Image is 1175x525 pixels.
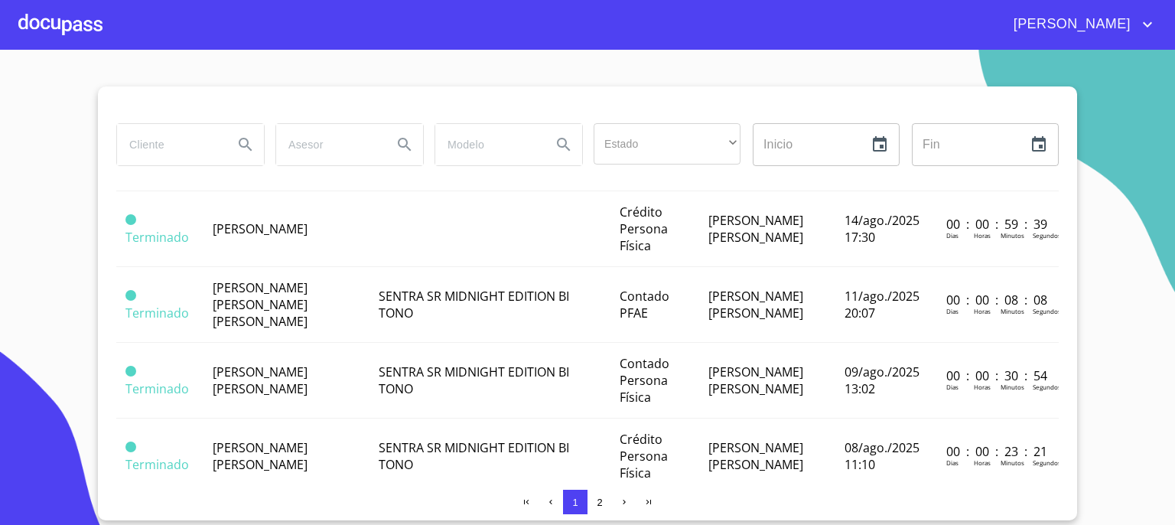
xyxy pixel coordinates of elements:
[379,288,569,321] span: SENTRA SR MIDNIGHT EDITION BI TONO
[946,216,1050,233] p: 00 : 00 : 59 : 39
[1001,458,1024,467] p: Minutos
[125,305,189,321] span: Terminado
[946,292,1050,308] p: 00 : 00 : 08 : 08
[594,123,740,165] div: ​
[125,214,136,225] span: Terminado
[845,288,919,321] span: 11/ago./2025 20:07
[708,212,803,246] span: [PERSON_NAME] [PERSON_NAME]
[1033,231,1061,240] p: Segundos
[1033,383,1061,391] p: Segundos
[597,497,602,508] span: 2
[1001,383,1024,391] p: Minutos
[845,212,919,246] span: 14/ago./2025 17:30
[213,220,308,237] span: [PERSON_NAME]
[435,124,539,165] input: search
[125,366,136,377] span: Terminado
[213,279,308,330] span: [PERSON_NAME] [PERSON_NAME] [PERSON_NAME]
[708,364,803,397] span: [PERSON_NAME] [PERSON_NAME]
[946,383,959,391] p: Dias
[620,204,668,254] span: Crédito Persona Física
[276,124,380,165] input: search
[974,307,991,315] p: Horas
[379,364,569,397] span: SENTRA SR MIDNIGHT EDITION BI TONO
[125,380,189,397] span: Terminado
[125,442,136,452] span: Terminado
[379,439,569,473] span: SENTRA SR MIDNIGHT EDITION BI TONO
[125,456,189,473] span: Terminado
[946,458,959,467] p: Dias
[946,443,1050,460] p: 00 : 00 : 23 : 21
[227,126,264,163] button: Search
[125,290,136,301] span: Terminado
[1033,458,1061,467] p: Segundos
[117,124,221,165] input: search
[620,288,669,321] span: Contado PFAE
[974,383,991,391] p: Horas
[563,490,587,514] button: 1
[1002,12,1138,37] span: [PERSON_NAME]
[572,497,578,508] span: 1
[1033,307,1061,315] p: Segundos
[946,307,959,315] p: Dias
[708,439,803,473] span: [PERSON_NAME] [PERSON_NAME]
[386,126,423,163] button: Search
[620,355,669,406] span: Contado Persona Física
[1001,307,1024,315] p: Minutos
[1001,231,1024,240] p: Minutos
[587,490,612,514] button: 2
[1002,12,1157,37] button: account of current user
[974,458,991,467] p: Horas
[213,439,308,473] span: [PERSON_NAME] [PERSON_NAME]
[845,439,919,473] span: 08/ago./2025 11:10
[845,364,919,397] span: 09/ago./2025 13:02
[974,231,991,240] p: Horas
[708,288,803,321] span: [PERSON_NAME] [PERSON_NAME]
[946,231,959,240] p: Dias
[213,364,308,397] span: [PERSON_NAME] [PERSON_NAME]
[545,126,582,163] button: Search
[125,229,189,246] span: Terminado
[620,431,668,481] span: Crédito Persona Física
[946,367,1050,384] p: 00 : 00 : 30 : 54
